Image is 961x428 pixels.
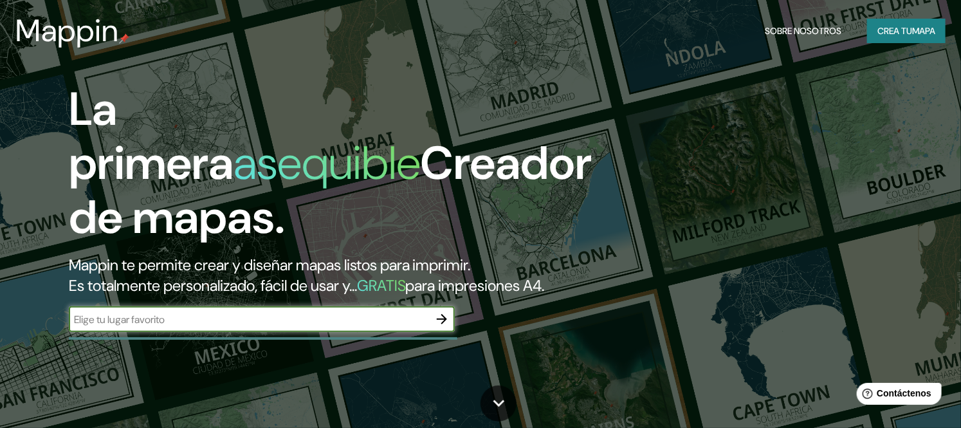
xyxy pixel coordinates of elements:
[69,133,592,247] font: Creador de mapas.
[69,275,357,295] font: Es totalmente personalizado, fácil de usar y...
[69,312,429,327] input: Elige tu lugar favorito
[69,79,233,193] font: La primera
[912,25,935,37] font: mapa
[15,10,119,51] font: Mappin
[847,378,947,414] iframe: Lanzador de widgets de ayuda
[765,25,841,37] font: Sobre nosotros
[406,275,545,295] font: para impresiones A4.
[867,19,946,43] button: Crea tumapa
[119,33,129,44] img: pin de mapeo
[69,255,471,275] font: Mappin te permite crear y diseñar mapas listos para imprimir.
[760,19,847,43] button: Sobre nosotros
[233,133,421,193] font: asequible
[357,275,406,295] font: GRATIS
[877,25,912,37] font: Crea tu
